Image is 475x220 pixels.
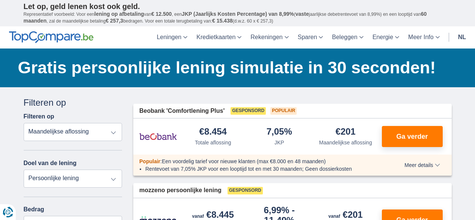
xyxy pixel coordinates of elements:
[139,127,177,146] img: product.pl.alt Beobank
[382,126,443,147] button: Ga verder
[139,107,225,115] span: Beobank 'Comfortlening Plus'
[24,96,122,109] div: Filteren op
[368,26,404,49] a: Energie
[231,107,266,115] span: Gesponsord
[319,139,372,146] div: Maandelijkse aflossing
[195,139,231,146] div: Totale aflossing
[151,11,172,17] span: € 12.500
[24,160,77,167] label: Doel van de lening
[162,158,326,164] span: Een voordelig tarief voor nieuwe klanten (max €8.000 en 48 maanden)
[24,206,122,213] label: Bedrag
[293,26,328,49] a: Sparen
[9,31,93,43] img: TopCompare
[133,158,383,165] div: :
[24,2,452,11] p: Let op, geld lenen kost ook geld.
[399,162,445,168] button: Meer details
[246,26,293,49] a: Rekeningen
[182,11,294,17] span: JKP (Jaarlijks Kosten Percentage) van 8,99%
[396,133,428,140] span: Ga verder
[228,187,263,194] span: Gesponsord
[152,26,192,49] a: Leningen
[336,127,356,137] div: €201
[274,139,284,146] div: JKP
[212,18,233,24] span: € 15.438
[404,26,444,49] a: Meer Info
[145,165,377,173] li: Rentevoet van 7,05% JKP voor een looptijd tot en met 30 maanden; Geen dossierkosten
[24,11,452,24] p: Representatief voorbeeld: Voor een van , een ( jaarlijkse debetrentevoet van 8,99%) en een loopti...
[270,107,297,115] span: Populair
[24,113,54,120] label: Filteren op
[296,11,309,17] span: vaste
[106,18,123,24] span: € 257,3
[267,127,292,137] div: 7,05%
[139,158,160,164] span: Populair
[18,56,452,79] h1: Gratis persoonlijke lening simulatie in 30 seconden!
[192,26,246,49] a: Kredietkaarten
[454,26,470,49] a: nl
[327,26,368,49] a: Beleggen
[94,11,144,17] span: lening op afbetaling
[139,186,222,195] span: mozzeno persoonlijke lening
[199,127,227,137] div: €8.454
[24,11,427,24] span: 60 maanden
[404,162,440,168] span: Meer details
